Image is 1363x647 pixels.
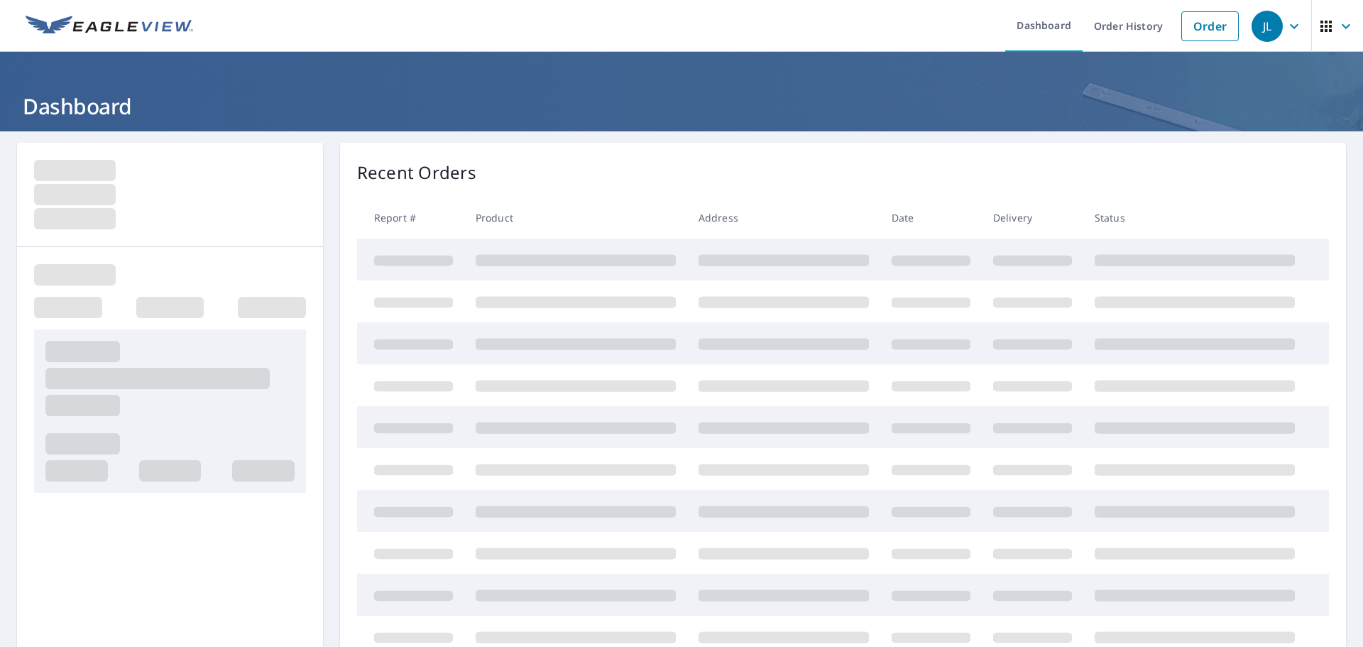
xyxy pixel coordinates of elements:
[26,16,193,37] img: EV Logo
[17,92,1346,121] h1: Dashboard
[357,197,464,239] th: Report #
[1181,11,1239,41] a: Order
[1083,197,1306,239] th: Status
[880,197,982,239] th: Date
[982,197,1083,239] th: Delivery
[687,197,880,239] th: Address
[357,160,476,185] p: Recent Orders
[464,197,687,239] th: Product
[1252,11,1283,42] div: JL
